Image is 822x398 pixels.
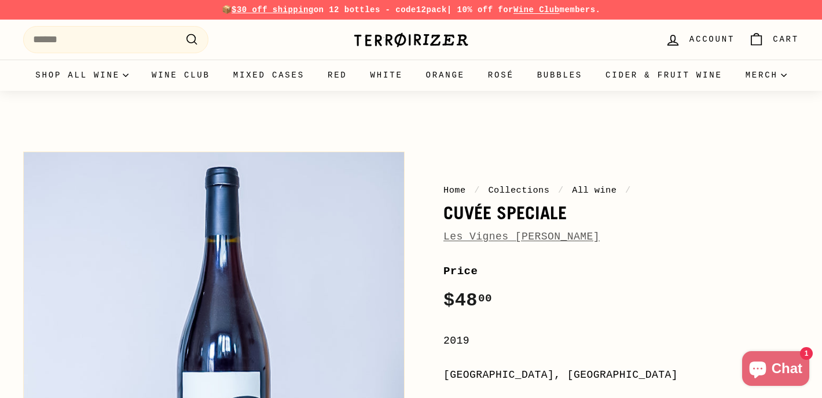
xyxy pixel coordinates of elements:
[443,263,799,280] label: Price
[414,60,476,91] a: Orange
[316,60,359,91] a: Red
[24,60,140,91] summary: Shop all wine
[443,185,466,196] a: Home
[443,367,799,384] div: [GEOGRAPHIC_DATA], [GEOGRAPHIC_DATA]
[513,5,560,14] a: Wine Club
[232,5,314,14] span: $30 off shipping
[658,23,742,57] a: Account
[742,23,806,57] a: Cart
[476,60,526,91] a: Rosé
[471,185,483,196] span: /
[443,183,799,197] nav: breadcrumbs
[773,33,799,46] span: Cart
[222,60,316,91] a: Mixed Cases
[622,185,634,196] span: /
[689,33,735,46] span: Account
[739,351,813,389] inbox-online-store-chat: Shopify online store chat
[443,290,492,311] span: $48
[359,60,414,91] a: White
[555,185,567,196] span: /
[416,5,447,14] strong: 12pack
[140,60,222,91] a: Wine Club
[443,231,600,242] a: Les Vignes [PERSON_NAME]
[572,185,616,196] a: All wine
[478,292,492,305] sup: 00
[23,3,799,16] p: 📦 on 12 bottles - code | 10% off for members.
[488,185,549,196] a: Collections
[526,60,594,91] a: Bubbles
[734,60,798,91] summary: Merch
[443,333,799,349] div: 2019
[443,203,799,223] h1: Cuvée Speciale
[594,60,734,91] a: Cider & Fruit Wine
